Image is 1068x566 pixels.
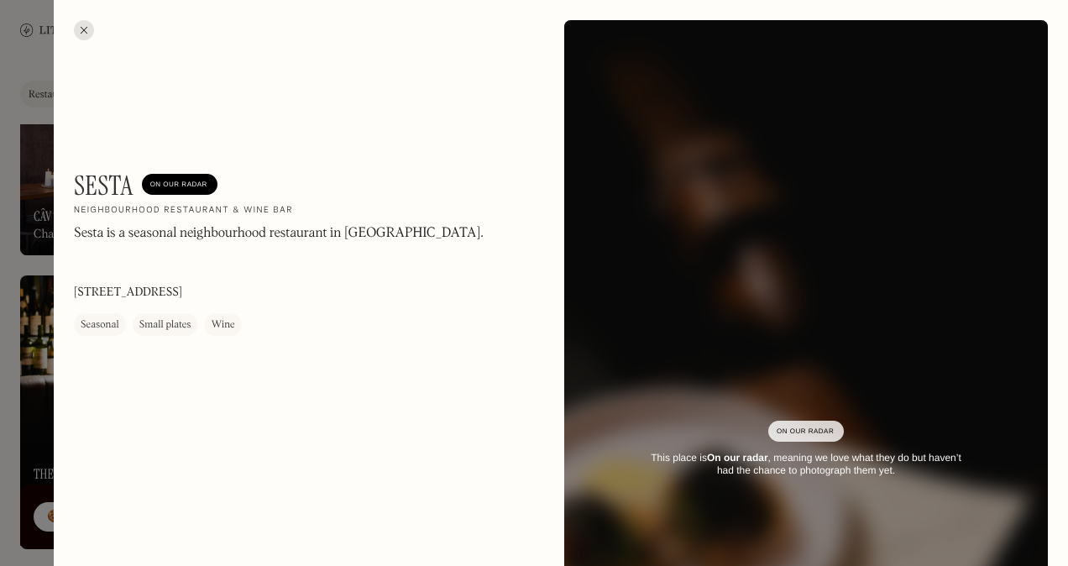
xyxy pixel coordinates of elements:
[81,317,119,334] div: Seasonal
[777,423,835,440] div: On Our Radar
[74,253,484,273] p: ‍
[74,170,133,202] h1: Sesta
[139,317,191,334] div: Small plates
[641,452,971,476] div: This place is , meaning we love what they do but haven’t had the chance to photograph them yet.
[211,317,234,334] div: Wine
[707,452,768,464] strong: On our radar
[74,285,182,302] p: [STREET_ADDRESS]
[74,224,484,244] p: Sesta is a seasonal neighbourhood restaurant in [GEOGRAPHIC_DATA].
[150,176,209,193] div: On Our Radar
[74,206,293,217] h2: Neighbourhood restaurant & wine bar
